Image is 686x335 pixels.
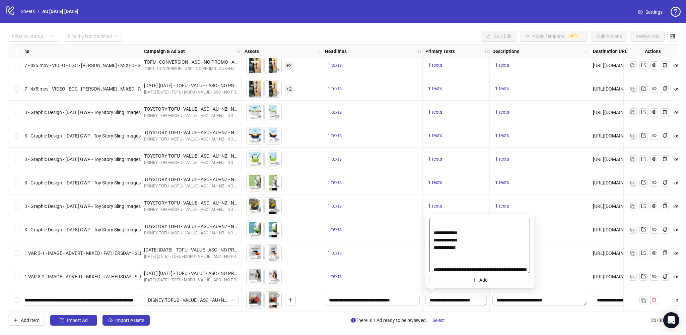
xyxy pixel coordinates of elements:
span: copy [663,250,667,255]
div: Select row 17 [8,148,25,171]
span: [URL][DOMAIN_NAME] [593,157,640,162]
span: close-circle [257,293,262,298]
span: eye [275,255,280,260]
span: eye [257,255,262,260]
button: Import Assets [102,315,150,326]
button: Preview [273,183,281,191]
div: TOYSTORY TOFU - VALUE - ASC - AU+NZ - NO PROMO - 12082025 [144,105,239,113]
button: Preview [255,277,263,285]
img: Duplicate [630,181,635,185]
button: 1 texts [425,155,445,163]
button: Bulk Edit [481,31,517,42]
span: Import Assets [115,318,144,323]
button: Preview [255,254,263,262]
div: TOYSTORY TOFU - VALUE - ASC - AU+NZ - NO PROMO - 12082025 [144,176,239,183]
span: holder [489,49,493,54]
a: AU [DATE] [DATE] [41,8,80,15]
span: eye [257,137,262,142]
span: 1 texts [328,180,342,185]
span: export [641,110,646,114]
button: 1 texts [425,179,445,187]
button: Duplicate [629,202,637,210]
span: eye [257,67,262,72]
div: Resize Assets column [320,45,322,58]
button: Bulk Actions [591,31,627,42]
img: Asset 2 [265,127,281,144]
button: 1 texts [325,179,344,187]
span: eye [652,250,657,255]
div: Select row 22 [8,265,25,288]
span: 1 texts [328,86,342,91]
div: DISNEY TOFU+MOFU - VALUE - ASC - AU+NZ - NO PROMO - 22072025 [144,230,239,236]
span: holder [484,49,489,54]
div: TOYSTORY TOFU - VALUE - ASC - AU+NZ - NO PROMO - 12082025 [144,129,239,136]
button: Preview [273,113,281,121]
img: Asset 1 [247,127,263,144]
button: 1 texts [325,85,344,93]
span: holder [422,49,426,54]
span: 1 texts [495,156,509,162]
strong: Descriptions [492,48,519,55]
span: 23 / 300 items [651,317,678,324]
div: [DATE] [DATE] - TOFU+MOFU - VALUE - ASC - NO PROMO - AU+NZ [144,254,239,260]
button: Preview [255,113,263,121]
span: control [670,34,675,39]
span: CR#241 VAR 3-2 - IMAGE - ADVERT - MIXED - FATHERSDAY - SLING - PDP - HL1 - TEXT1 [10,274,190,279]
span: Settings [645,8,663,16]
span: 1 texts [495,133,509,138]
span: export [641,133,646,138]
span: eye [257,302,262,306]
span: [URL][DOMAIN_NAME] [593,250,640,256]
button: Preview [273,277,281,285]
span: holder [317,49,321,54]
span: eye [257,278,262,283]
div: TOYSTORY TOFU - VALUE - ASC - AU+NZ - NO PROMO - 12082025 [144,223,239,230]
button: Duplicate [629,108,637,116]
div: TOFU - CONVERSION - ASC - NO PROMO - AUS+NZ - EVERYDAYCARRY - V3 - 18102023 1DV7DC [144,66,239,72]
span: [URL][DOMAIN_NAME] [593,110,640,115]
span: + 2 [285,85,293,93]
button: Preview [273,207,281,215]
span: eye [652,274,657,279]
div: Asset 1 [247,292,263,309]
img: Asset 2 [265,151,281,168]
img: Duplicate [630,275,635,279]
img: Asset 2 [265,104,281,121]
button: Duplicate [629,61,637,69]
div: TOFU - CONVERSION - ASC - NO PROMO - AUS+NZ - EVERYDAYCARRY - V1 - 1DV7DC Ad Set [144,58,239,66]
span: 1 texts [328,250,342,256]
span: eye [652,157,657,161]
span: 1 texts [495,180,509,185]
button: 1 texts [325,155,344,163]
div: TOYSTORY TOFU - VALUE - ASC - AU+NZ - NO PROMO - 12082025 [144,199,239,207]
button: Delete [273,292,281,300]
span: [URL][DOMAIN_NAME] [593,86,640,92]
span: 1 texts [495,62,509,68]
span: CR#457 - 4x5.mov - VIDEO - EGC - [PERSON_NAME] - MIXED - SLING - PDP - HL1 - TEXT1 [10,63,193,68]
button: 1 texts [325,202,344,210]
div: Select row 19 [8,194,25,218]
span: eye [652,180,657,185]
span: 1 texts [495,203,509,209]
span: eye [257,114,262,119]
span: 1 texts [495,86,509,91]
div: DISNEY TOFU+MOFU - VALUE - ASC - AU+NZ - NO PROMO - 22072025 [144,183,239,189]
button: Duplicate [629,249,637,257]
span: [URL][DOMAIN_NAME] [593,227,640,232]
button: 1 texts [492,108,512,116]
img: Asset 1 [247,245,263,262]
span: 1 texts [428,180,442,185]
span: 1 texts [328,203,342,209]
span: delete [652,297,657,302]
img: Asset 2 [265,292,281,309]
div: [DATE] [DATE] - TOFU+MOFU - VALUE - ASC - NO PROMO - AU+NZ [144,277,239,283]
button: 1 texts [492,85,512,93]
span: eye [652,204,657,208]
img: Asset 1 [247,80,263,97]
button: Add [285,295,296,305]
div: Select row 21 [8,241,25,265]
span: eye [275,161,280,166]
div: [DATE] [DATE] - TOFU - VALUE - ASC - NO PROMO - AU+NZ [144,246,239,254]
button: Duplicate [629,85,637,93]
span: 1 texts [328,274,342,279]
